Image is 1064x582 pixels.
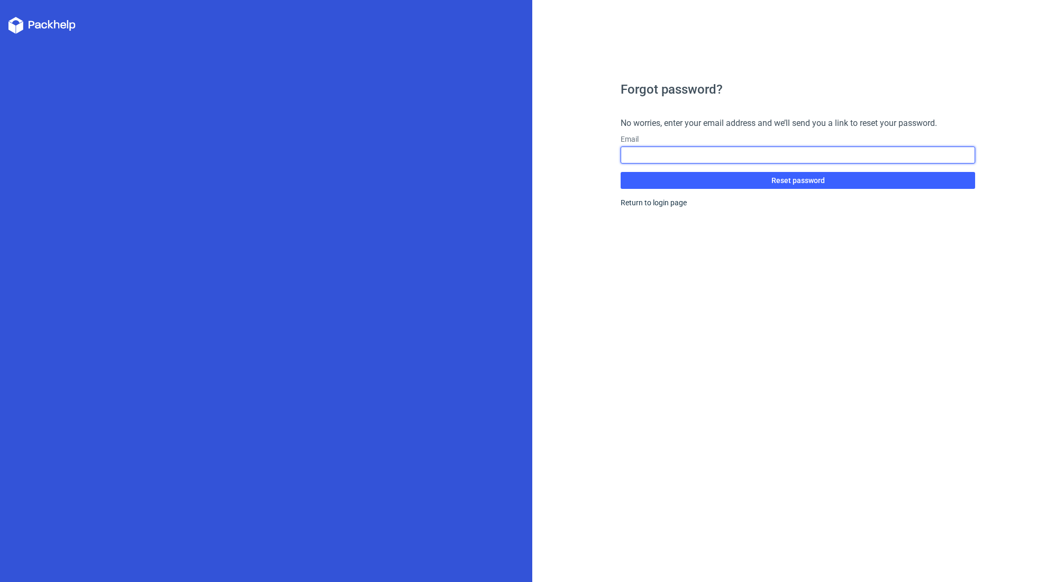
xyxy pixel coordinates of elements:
[621,172,975,189] button: Reset password
[621,117,975,130] h4: No worries, enter your email address and we’ll send you a link to reset your password.
[621,83,975,96] h1: Forgot password?
[771,177,825,184] span: Reset password
[621,198,687,207] a: Return to login page
[621,134,975,144] label: Email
